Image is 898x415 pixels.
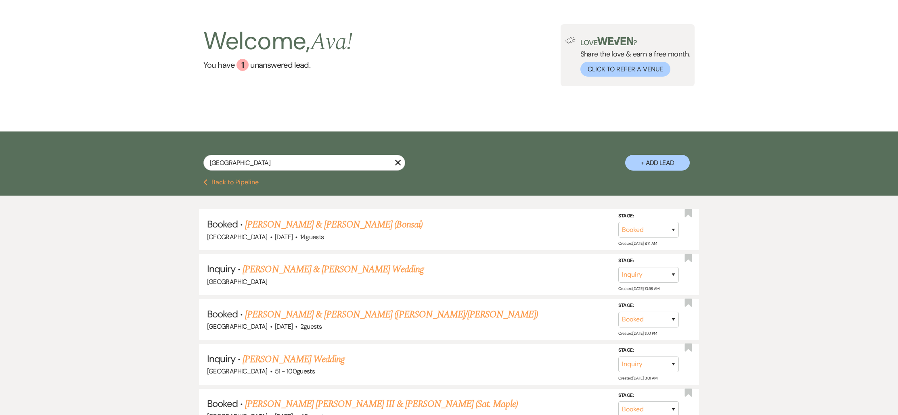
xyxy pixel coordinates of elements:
p: Love ? [580,37,690,46]
a: [PERSON_NAME] & [PERSON_NAME] (Bonsai) [245,217,423,232]
span: [GEOGRAPHIC_DATA] [207,277,268,286]
span: Booked [207,397,238,410]
label: Stage: [618,346,679,355]
span: Booked [207,218,238,230]
a: [PERSON_NAME] Wedding [243,352,345,367]
a: [PERSON_NAME] & [PERSON_NAME] ([PERSON_NAME]/[PERSON_NAME]) [245,307,538,322]
div: Share the love & earn a free month. [576,37,690,77]
span: Created: [DATE] 1:50 PM [618,331,657,336]
label: Stage: [618,391,679,400]
span: 51 - 100 guests [275,367,315,375]
img: weven-logo-green.svg [597,37,633,45]
button: Back to Pipeline [203,179,259,186]
span: [DATE] [275,233,293,241]
span: [GEOGRAPHIC_DATA] [207,367,268,375]
input: Search by name, event date, email address or phone number [203,155,405,171]
button: Click to Refer a Venue [580,62,670,77]
span: Booked [207,308,238,320]
span: 14 guests [300,233,324,241]
img: loud-speaker-illustration.svg [565,37,576,44]
span: [GEOGRAPHIC_DATA] [207,233,268,241]
label: Stage: [618,212,679,221]
span: Ava ! [310,23,352,60]
label: Stage: [618,257,679,265]
span: Inquiry [207,263,235,275]
span: Created: [DATE] 8:14 AM [618,241,657,246]
span: [DATE] [275,322,293,331]
span: 2 guests [300,322,322,331]
label: Stage: [618,301,679,310]
span: Created: [DATE] 3:01 AM [618,375,657,381]
a: [PERSON_NAME] [PERSON_NAME] III & [PERSON_NAME] (Sat. Maple) [245,397,517,411]
span: [GEOGRAPHIC_DATA] [207,322,268,331]
button: + Add Lead [625,155,690,171]
span: Created: [DATE] 10:58 AM [618,286,659,291]
div: 1 [237,59,249,71]
span: Inquiry [207,352,235,365]
a: You have 1 unanswered lead. [203,59,352,71]
h2: Welcome, [203,24,352,59]
a: [PERSON_NAME] & [PERSON_NAME] Wedding [243,262,423,277]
